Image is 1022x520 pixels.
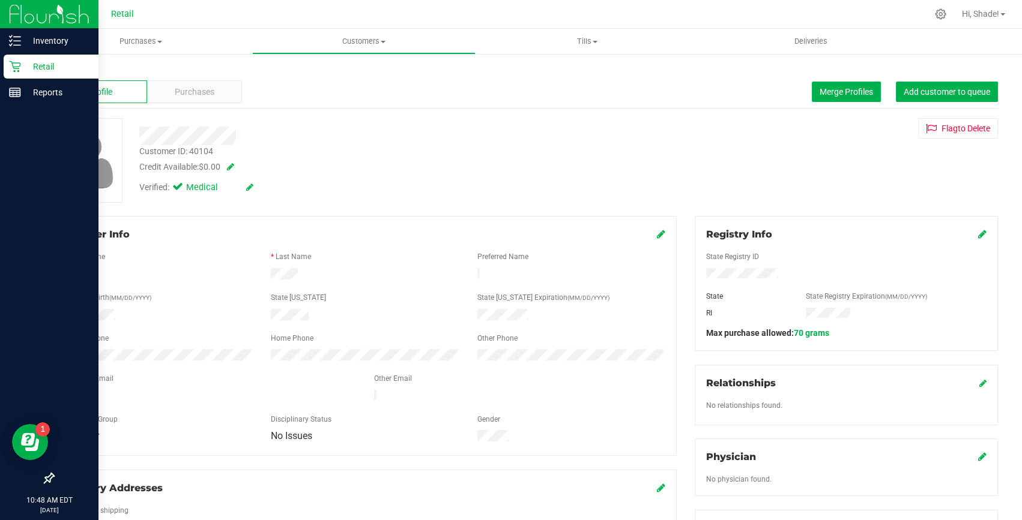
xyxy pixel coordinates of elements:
[806,291,927,302] label: State Registry Expiration
[706,451,756,462] span: Physician
[706,400,782,411] label: No relationships found.
[567,294,609,301] span: (MM/DD/YYYY)
[9,35,21,47] inline-svg: Inventory
[186,181,234,194] span: Medical
[706,328,829,338] span: Max purchase allowed:
[706,251,759,262] label: State Registry ID
[252,29,476,54] a: Customers
[9,86,21,98] inline-svg: Reports
[477,251,528,262] label: Preferred Name
[477,333,518,344] label: Other Phone
[904,87,990,97] span: Add customer to queue
[477,292,609,303] label: State [US_STATE] Expiration
[139,181,253,194] div: Verified:
[271,414,331,425] label: Disciplinary Status
[139,145,213,158] div: Customer ID: 40104
[21,34,93,48] p: Inventory
[812,82,881,102] button: Merge Profiles
[778,36,844,47] span: Deliveries
[885,293,927,300] span: (MM/DD/YYYY)
[697,308,797,318] div: RI
[109,294,151,301] span: (MM/DD/YYYY)
[918,118,998,139] button: Flagto Delete
[12,424,48,460] iframe: Resource center
[933,8,948,20] div: Manage settings
[276,251,311,262] label: Last Name
[21,59,93,74] p: Retail
[69,292,151,303] label: Date of Birth
[706,377,776,389] span: Relationships
[64,482,163,494] span: Delivery Addresses
[139,161,603,173] div: Credit Available:
[271,292,326,303] label: State [US_STATE]
[111,9,134,19] span: Retail
[962,9,999,19] span: Hi, Shade!
[5,495,93,506] p: 10:48 AM EDT
[477,414,500,425] label: Gender
[706,229,772,240] span: Registry Info
[820,87,873,97] span: Merge Profiles
[29,29,252,54] a: Purchases
[476,29,699,54] a: Tills
[35,422,50,437] iframe: Resource center unread badge
[794,328,829,338] span: 70 grams
[5,506,93,515] p: [DATE]
[476,36,698,47] span: Tills
[21,85,93,100] p: Reports
[271,333,313,344] label: Home Phone
[271,430,312,441] span: No Issues
[9,61,21,73] inline-svg: Retail
[697,291,797,302] div: State
[699,29,922,54] a: Deliveries
[706,475,772,483] span: No physician found.
[253,36,475,47] span: Customers
[896,82,998,102] button: Add customer to queue
[88,86,112,98] span: Profile
[374,373,412,384] label: Other Email
[29,36,252,47] span: Purchases
[175,86,214,98] span: Purchases
[199,162,220,172] span: $0.00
